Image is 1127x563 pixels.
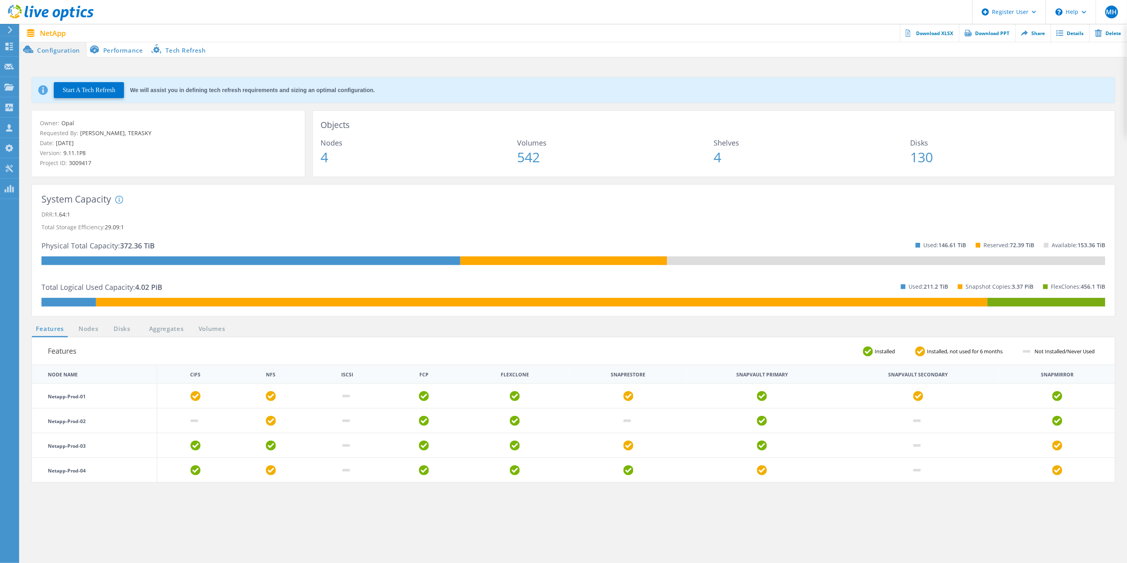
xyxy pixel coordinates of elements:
span: Volumes [517,139,714,146]
span: 542 [517,150,714,164]
button: Start A Tech Refresh [54,82,124,98]
a: Share [1015,24,1051,42]
span: [PERSON_NAME], TERASKY [78,129,151,137]
span: NetApp [40,30,66,37]
span: Installed, not used for 6 months [925,349,1011,354]
th: Node Name [32,365,157,384]
p: Project ID: [40,159,297,167]
span: 3009417 [67,159,91,167]
p: Owner: [40,119,297,128]
a: Download XLSX [900,24,959,42]
a: Live Optics Dashboard [8,17,94,22]
a: Nodes [76,324,101,334]
p: Version: [40,149,297,157]
th: NFS [266,372,275,377]
p: Available: [1052,239,1105,252]
a: Details [1051,24,1090,42]
p: FlexClones: [1051,280,1105,293]
span: 72.39 TiB [1010,241,1035,249]
th: FlexClone [501,372,529,377]
span: Installed [873,349,903,354]
p: DRR: [41,208,1105,221]
h3: Objects [321,119,1107,131]
td: Netapp-Prod-03 [32,433,157,458]
p: Used: [909,280,948,293]
p: Snapshot Copies: [966,280,1034,293]
th: Snapvault Primary [736,372,788,377]
span: 4.02 PiB [135,282,162,292]
th: FCP [419,372,429,377]
td: Netapp-Prod-02 [32,408,157,433]
span: Disks [911,139,1107,146]
span: 130 [911,150,1107,164]
span: 1.64:1 [54,211,70,218]
p: Requested By: [40,129,297,138]
div: We will assist you in defining tech refresh requirements and sizing an optimal configuration. [130,87,375,93]
th: Snapvault Secondary [889,372,948,377]
td: Netapp-Prod-04 [32,458,157,482]
a: Volumes [195,324,229,334]
span: [DATE] [54,139,74,147]
p: Physical Total Capacity: [41,239,155,252]
h3: Features [48,345,77,356]
span: Shelves [714,139,911,146]
span: 146.61 TiB [939,241,966,249]
a: Aggregates [144,324,189,334]
span: 4 [714,150,911,164]
p: Total Storage Efficiency: [41,221,1105,234]
a: Download PPT [959,24,1015,42]
span: 29.09:1 [105,223,124,231]
span: MH [1106,9,1117,15]
p: Date: [40,139,297,148]
span: Opal [59,119,74,127]
th: CIFS [190,372,201,377]
th: Snapmirror [1041,372,1074,377]
th: iSCSI [341,372,353,377]
span: 456.1 TiB [1081,283,1105,290]
span: 3.37 PiB [1012,283,1034,290]
td: Netapp-Prod-01 [32,384,157,408]
p: Used: [924,239,966,252]
a: Disks [111,324,133,334]
th: Snaprestore [611,372,646,377]
span: Not Installed/Never Used [1033,349,1103,354]
span: 9.11.1P8 [61,149,86,157]
svg: \n [1056,8,1063,16]
span: 153.36 TiB [1078,241,1105,249]
p: Reserved: [984,239,1035,252]
span: 211.2 TiB [924,283,948,290]
a: Delete [1090,24,1127,42]
span: 4 [321,150,517,164]
p: Total Logical Used Capacity: [41,281,162,293]
a: Features [32,324,68,334]
h3: System Capacity [41,194,111,204]
span: Nodes [321,139,517,146]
